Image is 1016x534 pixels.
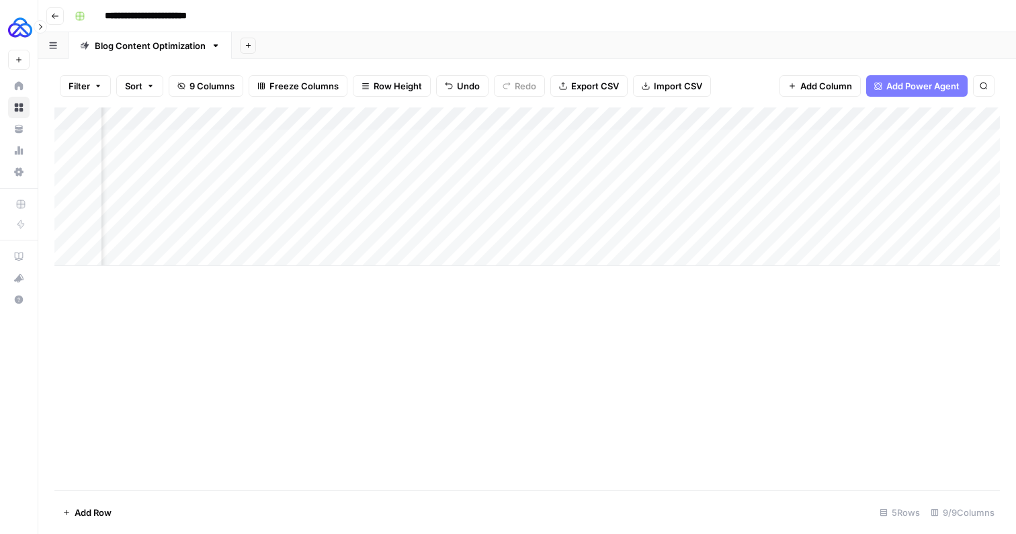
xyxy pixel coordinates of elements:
button: Help + Support [8,289,30,310]
div: 9/9 Columns [925,502,1000,523]
span: Add Power Agent [886,79,960,93]
button: Add Column [779,75,861,97]
a: Browse [8,97,30,118]
span: Add Column [800,79,852,93]
span: 9 Columns [189,79,235,93]
button: Add Power Agent [866,75,968,97]
button: Redo [494,75,545,97]
span: Sort [125,79,142,93]
span: Export CSV [571,79,619,93]
span: Redo [515,79,536,93]
button: Workspace: AUQ [8,11,30,44]
button: Filter [60,75,111,97]
div: What's new? [9,268,29,288]
a: AirOps Academy [8,246,30,267]
div: 5 Rows [874,502,925,523]
button: Undo [436,75,489,97]
span: Undo [457,79,480,93]
span: Freeze Columns [269,79,339,93]
a: Usage [8,140,30,161]
button: Export CSV [550,75,628,97]
a: Home [8,75,30,97]
span: Import CSV [654,79,702,93]
img: AUQ Logo [8,15,32,40]
button: Add Row [54,502,120,523]
span: Add Row [75,506,112,519]
a: Your Data [8,118,30,140]
a: Settings [8,161,30,183]
button: 9 Columns [169,75,243,97]
button: Row Height [353,75,431,97]
span: Row Height [374,79,422,93]
button: Sort [116,75,163,97]
span: Filter [69,79,90,93]
div: Blog Content Optimization [95,39,206,52]
button: What's new? [8,267,30,289]
button: Freeze Columns [249,75,347,97]
button: Import CSV [633,75,711,97]
a: Blog Content Optimization [69,32,232,59]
